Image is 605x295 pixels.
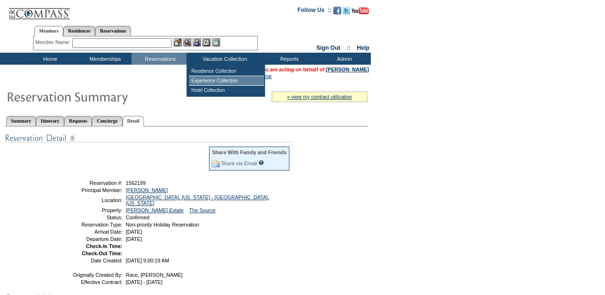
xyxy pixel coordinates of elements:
td: Principal Member: [54,187,122,193]
div: Member Name: [35,38,72,46]
img: View [183,38,191,46]
a: Members [34,26,64,36]
img: b_edit.gif [174,38,182,46]
td: Reservation #: [54,180,122,186]
img: Become our fan on Facebook [333,7,341,14]
a: [PERSON_NAME] [326,67,369,72]
span: [DATE] - [DATE] [126,279,163,285]
a: Help [357,45,369,51]
span: Confirmed [126,215,149,220]
span: 1562199 [126,180,146,186]
a: The Source [189,207,215,213]
td: Home [22,53,77,65]
img: Subscribe to our YouTube Channel [352,7,369,14]
img: Reservations [202,38,210,46]
td: Location: [54,194,122,206]
td: Experience Collection [189,76,264,86]
img: Impersonate [193,38,201,46]
a: Summary [6,116,36,126]
a: Concierge [92,116,122,126]
a: Requests [64,116,92,126]
a: [PERSON_NAME] Estate [126,207,184,213]
td: Date Created: [54,258,122,263]
td: Admin [316,53,371,65]
td: Follow Us :: [297,6,331,17]
input: What is this? [258,160,264,165]
td: Status: [54,215,122,220]
strong: Check-Out Time: [82,250,122,256]
td: Reservations [132,53,187,65]
span: :: [347,45,351,51]
a: Share via Email [221,160,257,166]
td: Vacation Collection [187,53,261,65]
a: Detail [122,116,144,126]
td: Reservation Type: [54,222,122,227]
td: Departure Date: [54,236,122,242]
span: You are acting on behalf of: [259,67,369,72]
td: Effective Contract: [54,279,122,285]
td: Memberships [77,53,132,65]
a: Sign Out [316,45,340,51]
span: [DATE] [126,229,142,235]
img: Reservation Detail [5,132,292,144]
td: Hotel Collection [189,86,264,95]
a: Itinerary [36,116,64,126]
strong: Check-In Time: [86,243,122,249]
img: Follow us on Twitter [342,7,350,14]
a: Reservations [95,26,131,36]
a: [PERSON_NAME] [126,187,168,193]
td: Originally Created By: [54,272,122,278]
span: [DATE] 9:00:19 AM [126,258,169,263]
a: Residences [63,26,95,36]
div: Share With Family and Friends [212,149,286,155]
td: Residence Collection [189,67,264,76]
td: Property: [54,207,122,213]
img: b_calculator.gif [212,38,220,46]
td: Arrival Date: [54,229,122,235]
a: [GEOGRAPHIC_DATA], [US_STATE] - [GEOGRAPHIC_DATA], [US_STATE] [126,194,269,206]
img: Reservaton Summary [6,87,198,106]
a: » view my contract utilization [287,94,352,100]
a: Subscribe to our YouTube Channel [352,10,369,15]
span: [DATE] [126,236,142,242]
a: Follow us on Twitter [342,10,350,15]
span: Race, [PERSON_NAME] [126,272,182,278]
a: Become our fan on Facebook [333,10,341,15]
a: Clear [259,73,272,79]
span: Non-priority Holiday Reservation [126,222,199,227]
td: Reports [261,53,316,65]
